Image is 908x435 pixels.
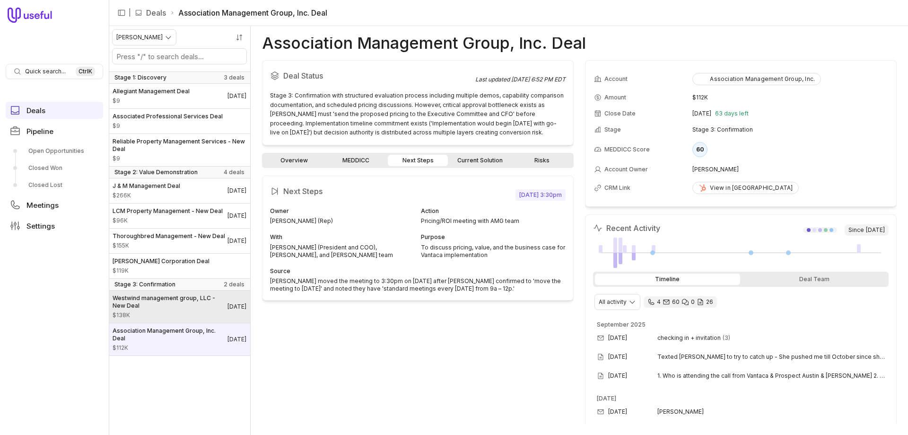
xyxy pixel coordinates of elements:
span: Amount [604,94,626,101]
div: [PERSON_NAME] (President and COO), [PERSON_NAME], and [PERSON_NAME] team [270,244,415,259]
a: Overview [264,155,324,166]
span: Meetings [26,202,59,209]
input: Search deals by name [113,49,246,64]
a: Westwind management group, LLC - New Deal$138K[DATE] [109,291,250,323]
button: Collapse sidebar [114,6,129,20]
span: Amount [113,155,246,162]
a: Closed Won [6,160,103,176]
span: [DATE] 3:30pm [515,189,566,201]
span: Amount [113,97,190,105]
span: Amount [113,311,227,319]
time: [DATE] 6:52 PM EDT [511,76,566,83]
time: Deal Close Date [227,212,246,220]
div: Action [421,206,566,216]
div: [PERSON_NAME] moved the meeting to 3:30pm on [DATE] after [PERSON_NAME] confirmed to 'move the me... [270,277,566,293]
span: Amount [113,192,180,199]
div: Association Management Group, Inc. [698,75,815,83]
span: LCM Property Management - New Deal [113,207,223,215]
time: [DATE] [608,353,627,361]
a: Deals [6,102,103,119]
time: [DATE] [692,110,711,117]
li: Association Management Group, Inc. Deal [170,7,327,18]
div: Pricing/ROI meeting with AMG team [421,217,566,225]
time: Deal Close Date [227,336,246,343]
span: 3 deals [224,74,244,81]
div: Owner [270,206,415,216]
time: Deal Close Date [227,303,246,311]
a: Pipeline [6,123,103,140]
span: | [129,7,131,18]
a: Associated Professional Services Deal$9 [109,109,250,133]
span: Close Date [604,110,636,117]
span: Reliable Property Management Services - New Deal [113,138,246,153]
span: Stage 1: Discovery [114,74,166,81]
div: Timeline [595,274,740,285]
div: [PERSON_NAME] (Rep) [270,217,415,225]
span: Settings [26,222,55,230]
time: [DATE] [597,395,616,402]
nav: Deals [109,26,251,435]
a: Open Opportunities [6,143,103,159]
time: Deal Close Date [227,92,246,100]
td: $112K [692,90,888,105]
span: 2 deals [224,281,244,288]
span: Amount [113,122,223,130]
time: Deal Close Date [227,187,246,195]
div: With [270,232,415,242]
div: 60 [692,142,707,157]
div: To discuss pricing, value, and the business case for Vantaca implementation [421,244,566,259]
time: September 2025 [597,321,646,328]
kbd: Ctrl K [76,67,95,76]
span: 4 deals [224,169,244,176]
span: Associated Professional Services Deal [113,113,223,120]
a: LCM Property Management - New Deal$96K[DATE] [109,204,250,228]
span: CRM Link [604,184,630,192]
span: Stage 2: Value Demonstration [114,169,198,176]
span: checking in + invitation [657,334,721,342]
a: Reliable Property Management Services - New Deal$9 [109,134,250,166]
span: Thoroughbred Management - New Deal [113,232,225,240]
a: Current Solution [450,155,510,166]
h1: Association Management Group, Inc. Deal [262,37,586,49]
div: Pipeline submenu [6,143,103,193]
span: 1. Who is attending the call from Vantaca & Prospect Austin & [PERSON_NAME] 2. Purpose (what is t... [657,372,885,380]
button: Sort by [232,30,246,44]
a: Meetings [6,196,103,213]
span: Deals [26,107,45,114]
span: Allegiant Management Deal [113,88,190,95]
a: Deals [146,7,166,18]
div: Purpose [421,232,566,242]
span: Since [845,224,889,236]
span: Amount [113,267,210,275]
div: Last updated [475,76,566,83]
td: Stage 3: Confirmation [692,122,888,137]
a: Thoroughbred Management - New Deal$155K[DATE] [109,229,250,253]
time: [DATE] [608,334,627,342]
span: MEDDICC Score [604,146,650,153]
span: Association Management Group, Inc. Deal [113,327,227,342]
time: [DATE] [866,226,885,234]
span: Stage 3: Confirmation [114,281,175,288]
span: J & M Management Deal [113,182,180,190]
a: Settings [6,217,103,234]
div: 4 calls and 60 email threads [644,296,717,308]
time: [DATE] [608,408,627,416]
button: Association Management Group, Inc. [692,73,821,85]
a: [PERSON_NAME] Corporation Deal$119K [109,254,250,278]
a: Association Management Group, Inc. Deal$112K[DATE] [109,323,250,355]
span: Account [604,75,628,83]
span: Amount [113,344,227,352]
a: Risks [512,155,572,166]
span: Amount [113,217,223,224]
time: [DATE] [608,372,627,380]
span: Account Owner [604,166,648,173]
span: [PERSON_NAME] [657,408,704,416]
div: Stage 3: Confirmation with structured evaluation process including multiple demos, capability com... [270,91,566,137]
span: Amount [113,242,225,249]
a: Next Steps [388,155,448,166]
div: Deal Team [742,274,887,285]
span: Quick search... [25,68,66,75]
td: [PERSON_NAME] [692,162,888,177]
div: Source [270,266,566,276]
span: 63 days left [715,110,749,117]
